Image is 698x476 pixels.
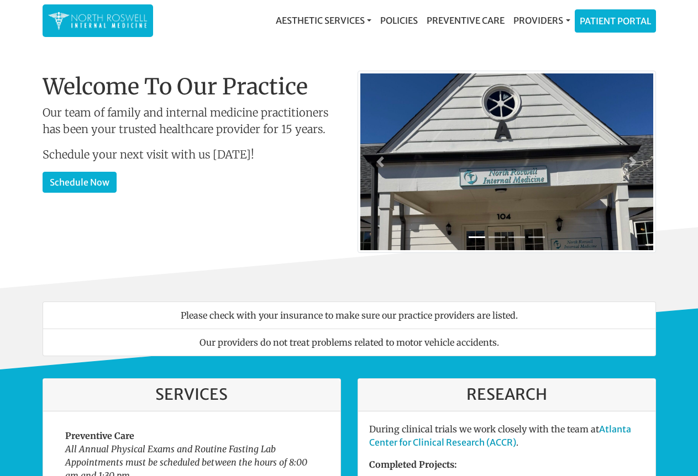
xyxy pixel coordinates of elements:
p: During clinical trials we work closely with the team at . [369,422,644,449]
a: Providers [509,9,574,31]
a: Preventive Care [422,9,509,31]
h3: Research [369,385,644,404]
strong: Completed Projects: [369,459,457,470]
h1: Welcome To Our Practice [43,73,341,100]
strong: Preventive Care [65,430,134,441]
h3: Services [54,385,329,404]
p: Our team of family and internal medicine practitioners has been your trusted healthcare provider ... [43,104,341,137]
li: Please check with your insurance to make sure our practice providers are listed. [43,302,656,329]
li: Our providers do not treat problems related to motor vehicle accidents. [43,329,656,356]
a: Policies [376,9,422,31]
a: Schedule Now [43,172,117,193]
p: Schedule your next visit with us [DATE]! [43,146,341,163]
a: Atlanta Center for Clinical Research (ACCR) [369,424,631,448]
img: North Roswell Internal Medicine [48,10,148,31]
a: Aesthetic Services [271,9,376,31]
a: Patient Portal [575,10,655,32]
